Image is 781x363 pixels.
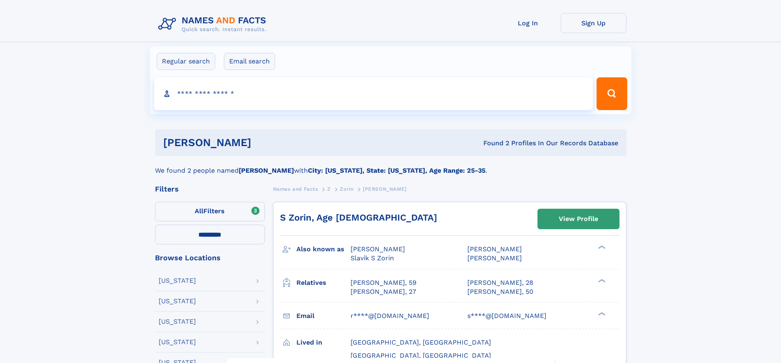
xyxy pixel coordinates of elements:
[239,167,294,174] b: [PERSON_NAME]
[155,13,273,35] img: Logo Names and Facts
[155,202,265,221] label: Filters
[351,338,491,346] span: [GEOGRAPHIC_DATA], [GEOGRAPHIC_DATA]
[159,339,196,345] div: [US_STATE]
[296,276,351,290] h3: Relatives
[559,210,598,228] div: View Profile
[327,186,331,192] span: Z
[155,185,265,193] div: Filters
[363,186,407,192] span: [PERSON_NAME]
[280,212,437,223] a: S Zorin, Age [DEMOGRAPHIC_DATA]
[467,287,533,296] a: [PERSON_NAME], 50
[159,277,196,284] div: [US_STATE]
[327,184,331,194] a: Z
[224,53,275,70] label: Email search
[351,352,491,359] span: [GEOGRAPHIC_DATA], [GEOGRAPHIC_DATA]
[296,309,351,323] h3: Email
[340,186,353,192] span: Zorin
[351,245,405,253] span: [PERSON_NAME]
[351,287,416,296] a: [PERSON_NAME], 27
[538,209,619,229] a: View Profile
[340,184,353,194] a: Zorin
[273,184,318,194] a: Names and Facts
[467,278,533,287] a: [PERSON_NAME], 28
[596,278,606,283] div: ❯
[159,318,196,325] div: [US_STATE]
[596,245,606,250] div: ❯
[155,156,626,176] div: We found 2 people named with .
[495,13,561,33] a: Log In
[597,77,627,110] button: Search Button
[367,139,618,148] div: Found 2 Profiles In Our Records Database
[596,311,606,316] div: ❯
[561,13,626,33] a: Sign Up
[154,77,593,110] input: search input
[157,53,215,70] label: Regular search
[296,336,351,349] h3: Lived in
[351,254,394,262] span: Slavik S Zorin
[155,254,265,262] div: Browse Locations
[351,278,417,287] a: [PERSON_NAME], 59
[467,254,522,262] span: [PERSON_NAME]
[195,207,203,215] span: All
[163,138,367,148] h1: [PERSON_NAME]
[159,298,196,304] div: [US_STATE]
[296,242,351,256] h3: Also known as
[308,167,485,174] b: City: [US_STATE], State: [US_STATE], Age Range: 25-35
[467,245,522,253] span: [PERSON_NAME]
